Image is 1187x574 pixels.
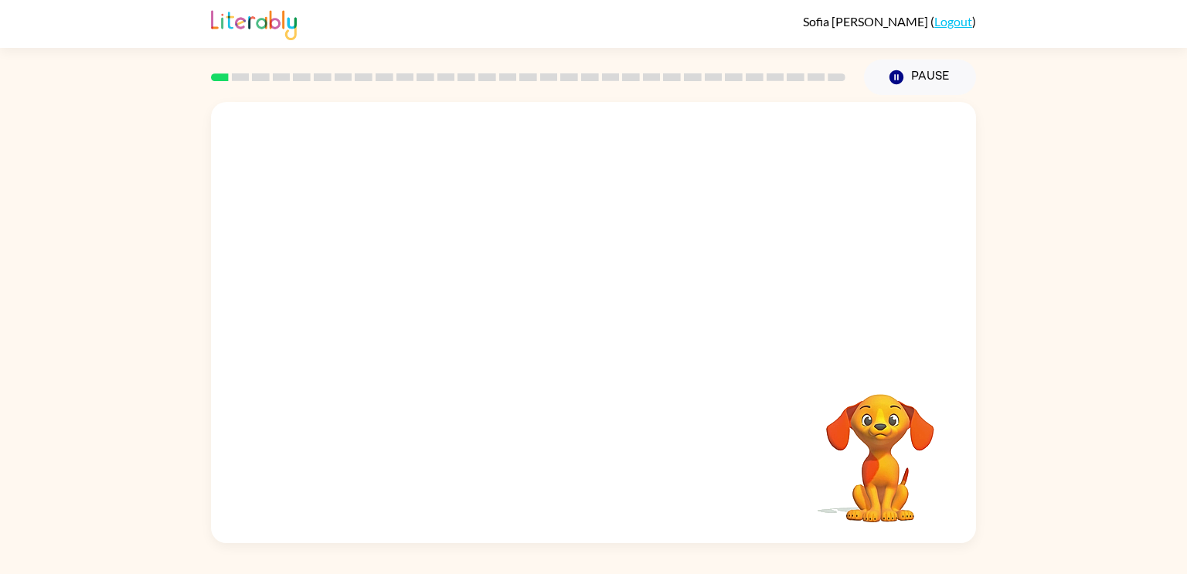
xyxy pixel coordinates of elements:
div: ( ) [803,14,976,29]
a: Logout [934,14,972,29]
button: Pause [864,59,976,95]
video: Your browser must support playing .mp4 files to use Literably. Please try using another browser. [803,370,957,525]
img: Literably [211,6,297,40]
span: Sofia [PERSON_NAME] [803,14,930,29]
